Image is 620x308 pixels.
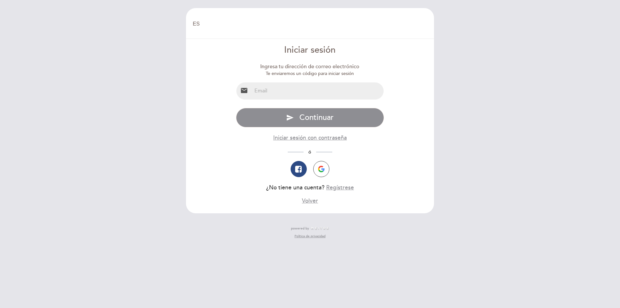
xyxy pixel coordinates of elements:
img: MEITRE [311,227,329,230]
button: Regístrese [326,184,354,192]
span: ¿No tiene una cuenta? [266,184,325,191]
div: Ingresa tu dirección de correo electrónico [236,63,384,70]
i: send [286,114,294,122]
img: icon-google.png [318,166,325,172]
span: Continuar [299,113,334,122]
span: ó [304,149,316,155]
button: send Continuar [236,108,384,127]
div: Te enviaremos un código para iniciar sesión [236,70,384,77]
div: Iniciar sesión [236,44,384,57]
input: Email [252,82,384,100]
button: Iniciar sesión con contraseña [273,134,347,142]
button: Volver [302,197,318,205]
a: powered by [291,226,329,231]
span: powered by [291,226,309,231]
a: Política de privacidad [294,234,325,239]
i: email [240,87,248,94]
